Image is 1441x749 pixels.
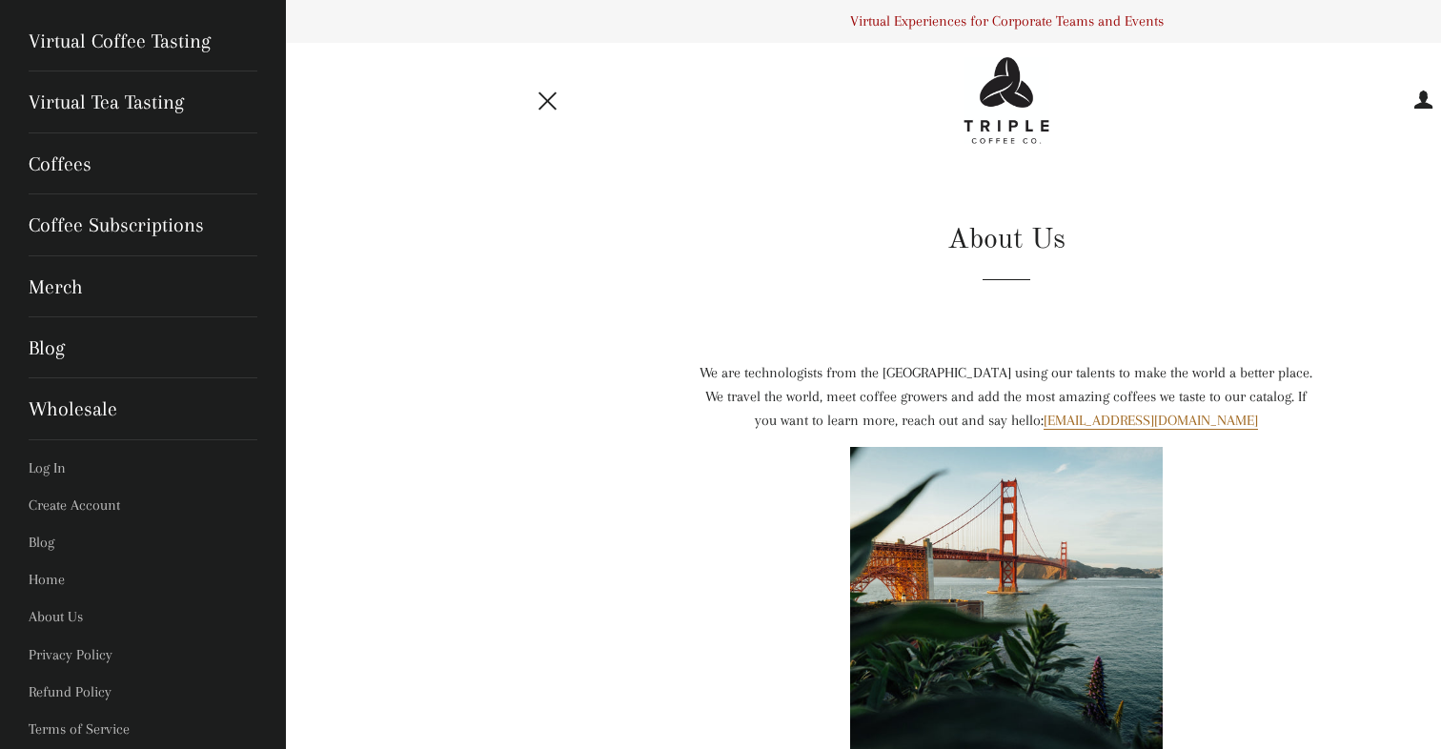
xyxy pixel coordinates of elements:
a: Refund Policy [14,674,272,711]
a: Privacy Policy [14,637,272,674]
a: Wholesale [14,378,272,439]
a: Merch [14,256,272,317]
a: Blog [14,524,272,561]
h1: About Us [616,220,1397,260]
a: Terms of Service [14,711,272,748]
a: Blog [14,317,272,378]
a: About Us [14,598,272,636]
img: Triple Coffee Co - Logo [964,57,1049,144]
a: Home [14,561,272,598]
a: Coffee Subscriptions [14,194,272,255]
a: Create Account [14,487,272,524]
a: Virtual Tea Tasting [14,71,272,132]
a: [EMAIL_ADDRESS][DOMAIN_NAME] [1044,412,1258,430]
a: Log In [14,450,272,487]
a: Coffees [14,133,272,194]
div: We are technologists from the [GEOGRAPHIC_DATA] using our talents to make the world a better plac... [697,361,1316,433]
a: Virtual Coffee Tasting [14,10,272,71]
